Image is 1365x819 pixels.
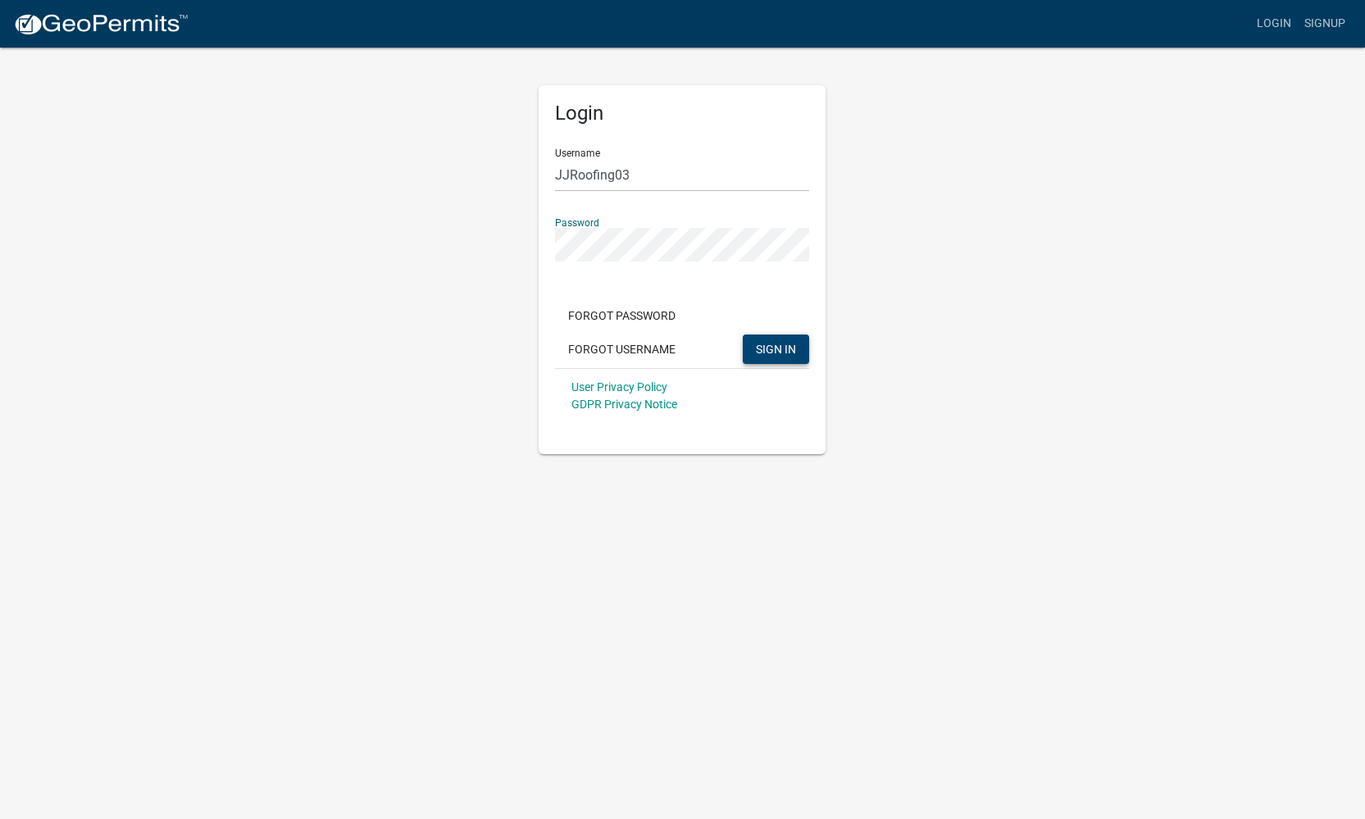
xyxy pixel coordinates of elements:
button: Forgot Password [555,301,689,330]
button: SIGN IN [743,334,809,364]
a: User Privacy Policy [571,380,667,394]
button: Forgot Username [555,334,689,364]
span: SIGN IN [756,342,796,355]
a: GDPR Privacy Notice [571,398,677,411]
a: Login [1250,8,1298,39]
a: Signup [1298,8,1352,39]
h5: Login [555,102,809,125]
